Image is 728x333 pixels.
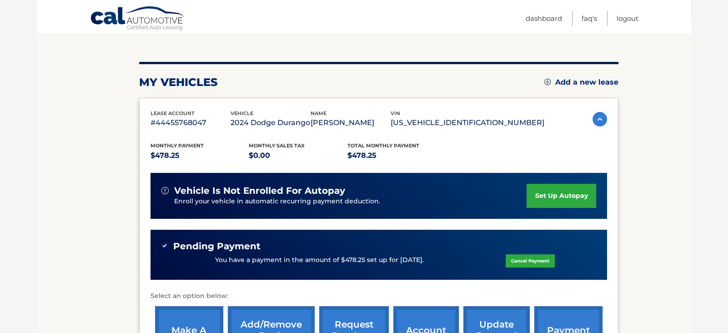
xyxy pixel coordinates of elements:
img: add.svg [544,79,551,85]
img: accordion-active.svg [592,112,607,126]
p: 2024 Dodge Durango [231,116,311,129]
a: Cal Automotive [90,6,186,32]
a: Dashboard [526,11,562,26]
img: check-green.svg [161,242,168,249]
span: name [311,110,326,116]
p: Enroll your vehicle in automatic recurring payment deduction. [174,197,527,207]
h2: my vehicles [139,76,218,89]
p: $478.25 [151,149,249,162]
img: alert-white.svg [161,187,169,194]
p: [US_VEHICLE_IDENTIFICATION_NUMBER] [391,116,544,129]
span: vehicle is not enrolled for autopay [174,185,345,197]
p: You have a payment in the amount of $478.25 set up for [DATE]. [215,255,424,265]
span: Monthly sales Tax [249,142,305,149]
a: set up autopay [527,184,596,208]
p: Select an option below: [151,291,607,302]
span: Total Monthly Payment [347,142,419,149]
a: Logout [617,11,638,26]
a: Cancel Payment [506,254,555,267]
p: [PERSON_NAME] [311,116,391,129]
span: Monthly Payment [151,142,204,149]
a: FAQ's [582,11,597,26]
span: Pending Payment [173,241,261,252]
span: lease account [151,110,195,116]
a: Add a new lease [544,78,618,87]
p: $0.00 [249,149,347,162]
p: $478.25 [347,149,446,162]
p: #44455768047 [151,116,231,129]
span: vehicle [231,110,253,116]
span: vin [391,110,400,116]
